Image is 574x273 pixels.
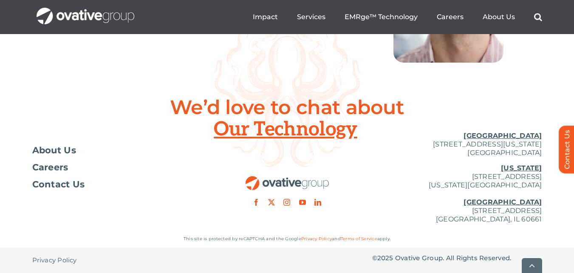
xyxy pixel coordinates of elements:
span: 2025 [377,254,393,262]
a: Privacy Policy [301,236,332,241]
p: This site is protected by reCAPTCHA and the Google and apply. [32,235,542,243]
p: © Ovative Group. All Rights Reserved. [372,254,542,262]
p: [STREET_ADDRESS][US_STATE] [GEOGRAPHIC_DATA] [372,132,542,157]
a: Careers [32,163,202,172]
p: [STREET_ADDRESS] [US_STATE][GEOGRAPHIC_DATA] [STREET_ADDRESS] [GEOGRAPHIC_DATA], IL 60661 [372,164,542,224]
u: [GEOGRAPHIC_DATA] [464,132,542,140]
a: OG_Full_horizontal_RGB [245,175,330,183]
a: Terms of Service [341,236,377,241]
a: twitter [268,199,275,206]
u: [US_STATE] [501,164,542,172]
span: Contact Us [32,180,85,189]
a: About Us [32,146,202,155]
span: Privacy Policy [32,256,77,264]
nav: Footer - Privacy Policy [32,247,202,273]
a: Careers [437,13,464,21]
a: youtube [299,199,306,206]
a: Privacy Policy [32,247,77,273]
span: About Us [32,146,76,155]
a: Search [534,13,542,21]
a: OG_Full_horizontal_WHT [37,7,134,15]
nav: Menu [253,3,542,31]
u: [GEOGRAPHIC_DATA] [464,198,542,206]
a: About Us [483,13,515,21]
a: Impact [253,13,278,21]
a: Services [297,13,325,21]
a: instagram [283,199,290,206]
a: Contact Us [32,180,202,189]
a: EMRge™ Technology [345,13,418,21]
span: Careers [32,163,68,172]
a: facebook [253,199,260,206]
a: linkedin [314,199,321,206]
nav: Footer Menu [32,146,202,189]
